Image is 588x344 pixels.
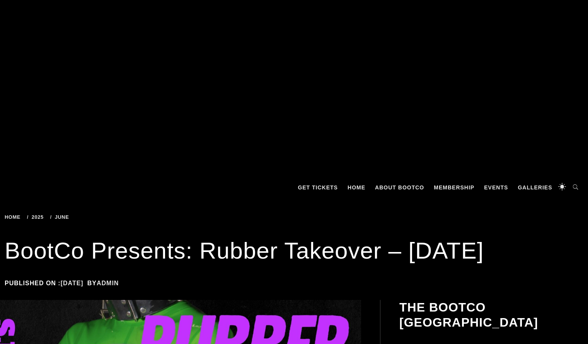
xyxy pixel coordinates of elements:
[480,176,512,199] a: Events
[87,280,123,286] span: by
[430,176,478,199] a: Membership
[5,215,217,220] div: Breadcrumbs
[97,280,119,286] a: admin
[5,235,583,266] h1: BootCo Presents: Rubber Takeover – [DATE]
[5,214,23,220] a: Home
[5,280,87,286] span: Published on :
[399,300,582,330] h2: The BootCo [GEOGRAPHIC_DATA]
[50,214,72,220] a: June
[344,176,369,199] a: Home
[61,280,84,286] a: [DATE]
[371,176,428,199] a: About BootCo
[27,214,46,220] a: 2025
[514,176,556,199] a: Galleries
[294,176,342,199] a: GET TICKETS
